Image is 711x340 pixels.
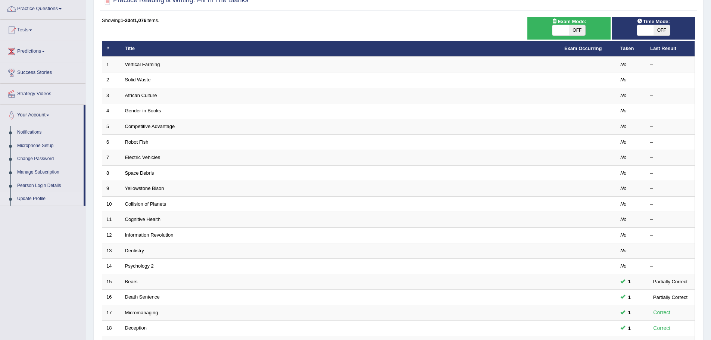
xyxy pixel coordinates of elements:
span: Exam Mode: [549,18,589,25]
a: Vertical Farming [125,62,160,67]
td: 5 [102,119,121,135]
div: – [650,263,690,270]
div: – [650,185,690,192]
a: Change Password [14,152,84,166]
a: Robot Fish [125,139,149,145]
td: 15 [102,274,121,290]
em: No [620,93,627,98]
em: No [620,185,627,191]
span: OFF [569,25,585,35]
em: No [620,139,627,145]
a: Psychology 2 [125,263,154,269]
td: 4 [102,103,121,119]
td: 16 [102,290,121,305]
a: Collision of Planets [125,201,166,207]
td: 11 [102,212,121,228]
td: 7 [102,150,121,166]
em: No [620,248,627,253]
a: Deception [125,325,147,331]
a: Death Sentence [125,294,160,300]
div: – [650,216,690,223]
th: Last Result [646,41,695,57]
td: 8 [102,165,121,181]
a: Electric Vehicles [125,155,160,160]
div: – [650,201,690,208]
td: 3 [102,88,121,103]
b: 1-20 [121,18,130,23]
span: You can still take this question [625,278,634,286]
em: No [620,62,627,67]
td: 13 [102,243,121,259]
em: No [620,108,627,113]
span: You can still take this question [625,309,634,316]
th: Title [121,41,560,57]
div: – [650,247,690,255]
a: Strategy Videos [0,84,85,102]
span: You can still take this question [625,324,634,332]
a: Success Stories [0,62,85,81]
td: 14 [102,259,121,274]
a: Exam Occurring [564,46,602,51]
span: You can still take this question [625,293,634,301]
a: African Culture [125,93,157,98]
div: – [650,92,690,99]
a: Pearson Login Details [14,179,84,193]
div: – [650,170,690,177]
div: – [650,154,690,161]
em: No [620,263,627,269]
div: Showing of items. [102,17,695,24]
em: No [620,124,627,129]
div: – [650,107,690,115]
a: Tests [0,20,85,38]
div: – [650,77,690,84]
th: Taken [616,41,646,57]
a: Micromanaging [125,310,158,315]
td: 1 [102,57,121,72]
em: No [620,155,627,160]
a: Dentistry [125,248,144,253]
a: Yellowstone Bison [125,185,164,191]
a: Your Account [0,105,84,124]
a: Gender in Books [125,108,161,113]
em: No [620,201,627,207]
span: Time Mode: [634,18,673,25]
td: 9 [102,181,121,197]
div: Correct [650,324,674,333]
div: Partially Correct [650,278,690,286]
div: – [650,123,690,130]
td: 2 [102,72,121,88]
em: No [620,77,627,82]
em: No [620,232,627,238]
div: – [650,232,690,239]
th: # [102,41,121,57]
td: 17 [102,305,121,321]
a: Space Debris [125,170,154,176]
a: Notifications [14,126,84,139]
td: 18 [102,321,121,336]
div: Show exams occurring in exams [527,17,610,40]
a: Information Revolution [125,232,174,238]
a: Bears [125,279,138,284]
b: 1,076 [134,18,147,23]
a: Cognitive Health [125,216,160,222]
a: Update Profile [14,192,84,206]
div: Correct [650,308,674,317]
a: Microphone Setup [14,139,84,153]
a: Solid Waste [125,77,151,82]
a: Predictions [0,41,85,60]
td: 6 [102,134,121,150]
td: 10 [102,196,121,212]
em: No [620,170,627,176]
span: OFF [654,25,670,35]
div: – [650,139,690,146]
div: – [650,61,690,68]
a: Manage Subscription [14,166,84,179]
td: 12 [102,227,121,243]
em: No [620,216,627,222]
a: Competitive Advantage [125,124,175,129]
div: Partially Correct [650,293,690,301]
